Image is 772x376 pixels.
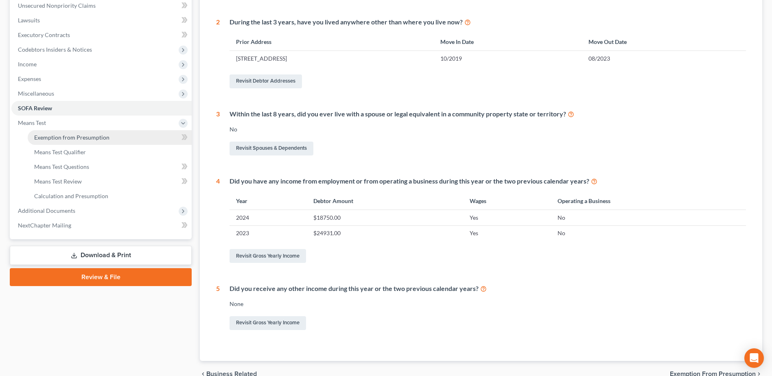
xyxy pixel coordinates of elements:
[463,225,551,241] td: Yes
[34,134,109,141] span: Exemption from Presumption
[18,46,92,53] span: Codebtors Insiders & Notices
[230,249,306,263] a: Revisit Gross Yearly Income
[551,192,746,210] th: Operating a Business
[11,13,192,28] a: Lawsuits
[230,74,302,88] a: Revisit Debtor Addresses
[34,149,86,155] span: Means Test Qualifier
[230,109,746,119] div: Within the last 8 years, did you ever live with a spouse or legal equivalent in a community prope...
[230,210,306,225] td: 2024
[18,2,96,9] span: Unsecured Nonpriority Claims
[230,51,434,66] td: [STREET_ADDRESS]
[18,31,70,38] span: Executory Contracts
[34,163,89,170] span: Means Test Questions
[230,192,306,210] th: Year
[18,105,52,111] span: SOFA Review
[230,177,746,186] div: Did you have any income from employment or from operating a business during this year or the two ...
[230,142,313,155] a: Revisit Spouses & Dependents
[582,51,746,66] td: 08/2023
[434,33,582,50] th: Move In Date
[34,192,108,199] span: Calculation and Presumption
[230,300,746,308] div: None
[230,17,746,27] div: During the last 3 years, have you lived anywhere other than where you live now?
[230,225,306,241] td: 2023
[18,222,71,229] span: NextChapter Mailing
[463,192,551,210] th: Wages
[28,189,192,203] a: Calculation and Presumption
[28,130,192,145] a: Exemption from Presumption
[11,28,192,42] a: Executory Contracts
[551,225,746,241] td: No
[216,17,220,90] div: 2
[230,316,306,330] a: Revisit Gross Yearly Income
[230,125,746,133] div: No
[28,145,192,160] a: Means Test Qualifier
[28,160,192,174] a: Means Test Questions
[28,174,192,189] a: Means Test Review
[18,119,46,126] span: Means Test
[216,109,220,157] div: 3
[230,284,746,293] div: Did you receive any other income during this year or the two previous calendar years?
[307,210,463,225] td: $18750.00
[551,210,746,225] td: No
[18,17,40,24] span: Lawsuits
[11,218,192,233] a: NextChapter Mailing
[307,225,463,241] td: $24931.00
[216,177,220,265] div: 4
[34,178,82,185] span: Means Test Review
[11,101,192,116] a: SOFA Review
[18,207,75,214] span: Additional Documents
[18,90,54,97] span: Miscellaneous
[463,210,551,225] td: Yes
[10,268,192,286] a: Review & File
[744,348,764,368] div: Open Intercom Messenger
[216,284,220,332] div: 5
[582,33,746,50] th: Move Out Date
[434,51,582,66] td: 10/2019
[18,75,41,82] span: Expenses
[10,246,192,265] a: Download & Print
[307,192,463,210] th: Debtor Amount
[18,61,37,68] span: Income
[230,33,434,50] th: Prior Address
